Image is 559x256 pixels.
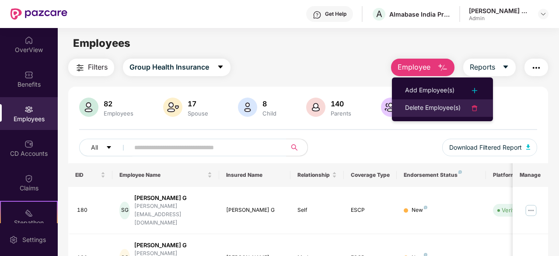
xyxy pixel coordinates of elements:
[9,235,18,244] img: svg+xml;base64,PHN2ZyBpZD0iU2V0dGluZy0yMHgyMCIgeG1sbnM9Imh0dHA6Ly93d3cudzMub3JnLzIwMDAvc3ZnIiB3aW...
[68,59,114,76] button: Filters
[186,99,210,108] div: 17
[442,139,538,156] button: Download Filtered Report
[391,59,454,76] button: Employee
[469,85,480,96] img: svg+xml;base64,PHN2ZyB4bWxucz0iaHR0cDovL3d3dy53My5vcmcvMjAwMC9zdmciIHdpZHRoPSIyNCIgaGVpZ2h0PSIyNC...
[123,59,231,76] button: Group Health Insurancecaret-down
[75,63,85,73] img: svg+xml;base64,PHN2ZyB4bWxucz0iaHR0cDovL3d3dy53My5vcmcvMjAwMC9zdmciIHdpZHRoPSIyNCIgaGVpZ2h0PSIyNC...
[163,98,182,117] img: svg+xml;base64,PHN2ZyB4bWxucz0iaHR0cDovL3d3dy53My5vcmcvMjAwMC9zdmciIHhtbG5zOnhsaW5rPSJodHRwOi8vd3...
[91,143,98,152] span: All
[449,143,522,152] span: Download Filtered Report
[463,59,516,76] button: Reportscaret-down
[219,163,290,187] th: Insured Name
[493,172,541,179] div: Platform Status
[102,99,135,108] div: 82
[68,163,113,187] th: EID
[238,98,257,117] img: svg+xml;base64,PHN2ZyB4bWxucz0iaHR0cDovL3d3dy53My5vcmcvMjAwMC9zdmciIHhtbG5zOnhsaW5rPSJodHRwOi8vd3...
[351,206,390,214] div: ESCP
[404,172,479,179] div: Endorsement Status
[24,105,33,114] img: svg+xml;base64,PHN2ZyBpZD0iRW1wbG95ZWVzIiB4bWxucz0iaHR0cDovL3d3dy53My5vcmcvMjAwMC9zdmciIHdpZHRoPS...
[524,203,538,217] img: manageButton
[325,11,346,18] div: Get Help
[79,98,98,117] img: svg+xml;base64,PHN2ZyB4bWxucz0iaHR0cDovL3d3dy53My5vcmcvMjAwMC9zdmciIHhtbG5zOnhsaW5rPSJodHRwOi8vd3...
[24,36,33,45] img: svg+xml;base64,PHN2ZyBpZD0iSG9tZSIgeG1sbnM9Imh0dHA6Ly93d3cudzMub3JnLzIwMDAvc3ZnIiB3aWR0aD0iMjAiIG...
[531,63,542,73] img: svg+xml;base64,PHN2ZyB4bWxucz0iaHR0cDovL3d3dy53My5vcmcvMjAwMC9zdmciIHdpZHRoPSIyNCIgaGVpZ2h0PSIyNC...
[20,235,49,244] div: Settings
[306,98,325,117] img: svg+xml;base64,PHN2ZyB4bWxucz0iaHR0cDovL3d3dy53My5vcmcvMjAwMC9zdmciIHhtbG5zOnhsaW5rPSJodHRwOi8vd3...
[286,139,308,156] button: search
[540,11,547,18] img: svg+xml;base64,PHN2ZyBpZD0iRHJvcGRvd24tMzJ4MzIiIHhtbG5zPSJodHRwOi8vd3d3LnczLm9yZy8yMDAwL3N2ZyIgd2...
[424,206,427,209] img: svg+xml;base64,PHN2ZyB4bWxucz0iaHR0cDovL3d3dy53My5vcmcvMjAwMC9zdmciIHdpZHRoPSI4IiBoZWlnaHQ9IjgiIH...
[1,218,57,227] div: Stepathon
[502,206,523,214] div: Verified
[313,11,321,19] img: svg+xml;base64,PHN2ZyBpZD0iSGVscC0zMngzMiIgeG1sbnM9Imh0dHA6Ly93d3cudzMub3JnLzIwMDAvc3ZnIiB3aWR0aD...
[79,139,133,156] button: Allcaret-down
[437,63,448,73] img: svg+xml;base64,PHN2ZyB4bWxucz0iaHR0cDovL3d3dy53My5vcmcvMjAwMC9zdmciIHhtbG5zOnhsaW5rPSJodHRwOi8vd3...
[344,163,397,187] th: Coverage Type
[376,9,382,19] span: A
[106,144,112,151] span: caret-down
[286,144,303,151] span: search
[10,8,67,20] img: New Pazcare Logo
[469,15,530,22] div: Admin
[134,241,212,249] div: [PERSON_NAME] G
[290,163,344,187] th: Relationship
[513,163,548,187] th: Manage
[405,85,454,96] div: Add Employee(s)
[261,99,278,108] div: 8
[412,206,427,214] div: New
[329,99,353,108] div: 140
[405,103,461,113] div: Delete Employee(s)
[102,110,135,117] div: Employees
[217,63,224,71] span: caret-down
[24,140,33,148] img: svg+xml;base64,PHN2ZyBpZD0iQ0RfQWNjb3VudHMiIGRhdGEtbmFtZT0iQ0QgQWNjb3VudHMiIHhtbG5zPSJodHRwOi8vd3...
[226,206,283,214] div: [PERSON_NAME] G
[134,194,212,202] div: [PERSON_NAME] G
[119,172,206,179] span: Employee Name
[112,163,219,187] th: Employee Name
[119,202,129,219] div: SG
[526,144,531,150] img: svg+xml;base64,PHN2ZyB4bWxucz0iaHR0cDovL3d3dy53My5vcmcvMjAwMC9zdmciIHhtbG5zOnhsaW5rPSJodHRwOi8vd3...
[186,110,210,117] div: Spouse
[381,98,400,117] img: svg+xml;base64,PHN2ZyB4bWxucz0iaHR0cDovL3d3dy53My5vcmcvMjAwMC9zdmciIHhtbG5zOnhsaW5rPSJodHRwOi8vd3...
[502,63,509,71] span: caret-down
[469,7,530,15] div: [PERSON_NAME] C Mastikatte
[297,206,337,214] div: Self
[470,62,495,73] span: Reports
[389,10,451,18] div: Almabase India Private Limited
[77,206,106,214] div: 180
[329,110,353,117] div: Parents
[261,110,278,117] div: Child
[129,62,209,73] span: Group Health Insurance
[24,209,33,217] img: svg+xml;base64,PHN2ZyB4bWxucz0iaHR0cDovL3d3dy53My5vcmcvMjAwMC9zdmciIHdpZHRoPSIyMSIgaGVpZ2h0PSIyMC...
[297,172,330,179] span: Relationship
[398,62,430,73] span: Employee
[458,170,462,174] img: svg+xml;base64,PHN2ZyB4bWxucz0iaHR0cDovL3d3dy53My5vcmcvMjAwMC9zdmciIHdpZHRoPSI4IiBoZWlnaHQ9IjgiIH...
[75,172,99,179] span: EID
[469,103,480,113] img: svg+xml;base64,PHN2ZyB4bWxucz0iaHR0cDovL3d3dy53My5vcmcvMjAwMC9zdmciIHdpZHRoPSIyNCIgaGVpZ2h0PSIyNC...
[73,37,130,49] span: Employees
[88,62,108,73] span: Filters
[134,202,212,227] div: [PERSON_NAME][EMAIL_ADDRESS][DOMAIN_NAME]
[24,70,33,79] img: svg+xml;base64,PHN2ZyBpZD0iQmVuZWZpdHMiIHhtbG5zPSJodHRwOi8vd3d3LnczLm9yZy8yMDAwL3N2ZyIgd2lkdGg9Ij...
[24,174,33,183] img: svg+xml;base64,PHN2ZyBpZD0iQ2xhaW0iIHhtbG5zPSJodHRwOi8vd3d3LnczLm9yZy8yMDAwL3N2ZyIgd2lkdGg9IjIwIi...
